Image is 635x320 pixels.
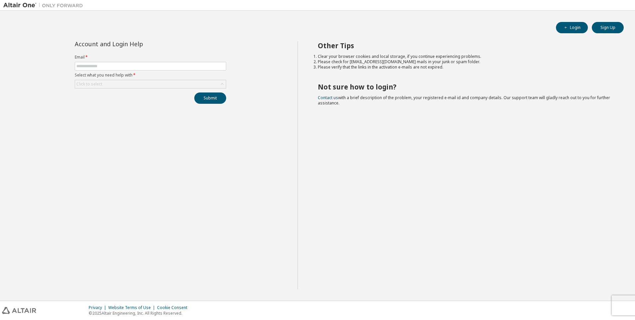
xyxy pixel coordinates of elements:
[75,55,226,60] label: Email
[318,54,612,59] li: Clear your browser cookies and local storage, if you continue experiencing problems.
[318,95,338,100] a: Contact us
[318,65,612,70] li: Please verify that the links in the activation e-mails are not expired.
[556,22,588,33] button: Login
[318,59,612,65] li: Please check for [EMAIL_ADDRESS][DOMAIN_NAME] mails in your junk or spam folder.
[592,22,624,33] button: Sign Up
[76,81,102,87] div: Click to select
[75,73,226,78] label: Select what you need help with
[108,305,157,310] div: Website Terms of Use
[318,41,612,50] h2: Other Tips
[3,2,86,9] img: Altair One
[194,92,226,104] button: Submit
[75,41,196,47] div: Account and Login Help
[318,82,612,91] h2: Not sure how to login?
[157,305,191,310] div: Cookie Consent
[75,80,226,88] div: Click to select
[2,307,36,314] img: altair_logo.svg
[318,95,610,106] span: with a brief description of the problem, your registered e-mail id and company details. Our suppo...
[89,310,191,316] p: © 2025 Altair Engineering, Inc. All Rights Reserved.
[89,305,108,310] div: Privacy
